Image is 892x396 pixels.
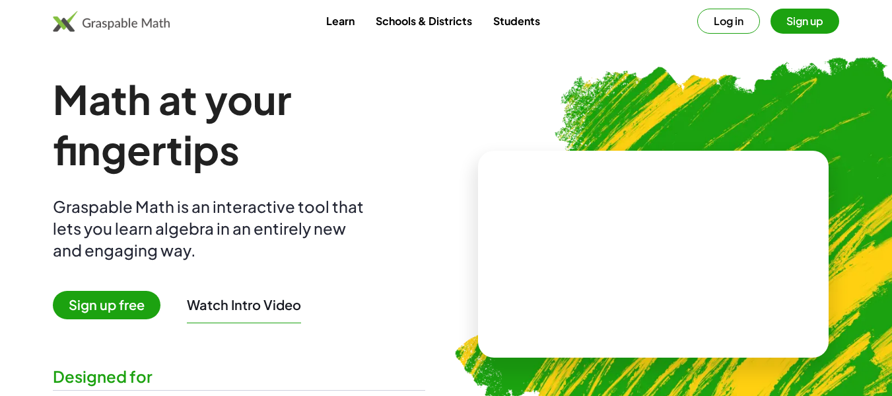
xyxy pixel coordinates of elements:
[697,9,760,34] button: Log in
[771,9,839,34] button: Sign up
[187,296,301,313] button: Watch Intro Video
[53,196,370,261] div: Graspable Math is an interactive tool that lets you learn algebra in an entirely new and engaging...
[53,291,160,319] span: Sign up free
[365,9,483,33] a: Schools & Districts
[53,366,425,387] div: Designed for
[316,9,365,33] a: Learn
[554,204,752,303] video: What is this? This is dynamic math notation. Dynamic math notation plays a central role in how Gr...
[53,74,425,175] h1: Math at your fingertips
[483,9,551,33] a: Students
